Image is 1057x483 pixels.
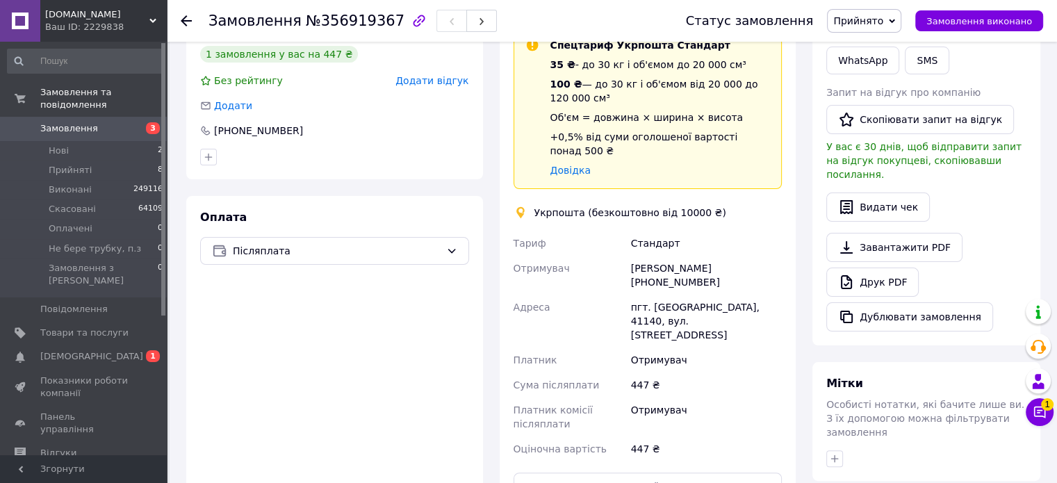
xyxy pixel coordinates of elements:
[550,77,771,105] div: — до 30 кг і об'ємом від 20 000 до 120 000 см³
[905,47,949,74] button: SMS
[826,193,930,222] button: Видати чек
[550,165,591,176] a: Довідка
[214,100,252,111] span: Додати
[826,141,1022,180] span: У вас є 30 днів, щоб відправити запит на відгук покупцеві, скопіювавши посилання.
[158,164,163,177] span: 8
[146,122,160,134] span: 3
[514,404,593,429] span: Платник комісії післяплати
[40,303,108,316] span: Повідомлення
[550,79,582,90] span: 100 ₴
[915,10,1043,31] button: Замовлення виконано
[628,398,785,436] div: Отримувач
[926,16,1032,26] span: Замовлення виконано
[49,164,92,177] span: Прийняті
[146,350,160,362] span: 1
[181,14,192,28] div: Повернутися назад
[138,203,163,215] span: 64109
[826,87,981,98] span: Запит на відгук про компанію
[158,222,163,235] span: 0
[628,231,785,256] div: Стандарт
[208,13,302,29] span: Замовлення
[826,399,1024,438] span: Особисті нотатки, які бачите лише ви. З їх допомогою можна фільтрувати замовлення
[514,238,546,249] span: Тариф
[826,47,899,74] a: WhatsApp
[826,302,993,331] button: Дублювати замовлення
[628,347,785,373] div: Отримувач
[133,183,163,196] span: 249116
[49,222,92,235] span: Оплачені
[158,243,163,255] span: 0
[49,203,96,215] span: Скасовані
[826,377,863,390] span: Мітки
[40,350,143,363] span: [DEMOGRAPHIC_DATA]
[49,262,158,287] span: Замовлення з [PERSON_NAME]
[49,243,141,255] span: Не бере трубку, п.з
[1026,398,1054,426] button: Чат з покупцем1
[40,122,98,135] span: Замовлення
[550,130,771,158] div: +0,5% від суми оголошеної вартості понад 500 ₴
[40,375,129,400] span: Показники роботи компанії
[45,21,167,33] div: Ваш ID: 2229838
[49,183,92,196] span: Виконані
[306,13,404,29] span: №356919367
[514,302,550,313] span: Адреса
[686,14,814,28] div: Статус замовлення
[40,86,167,111] span: Замовлення та повідомлення
[514,443,607,455] span: Оціночна вартість
[550,40,730,51] span: Спецтариф Укрпошта Стандарт
[531,206,730,220] div: Укрпошта (безкоштовно від 10000 ₴)
[213,124,304,138] div: [PHONE_NUMBER]
[628,295,785,347] div: пгт. [GEOGRAPHIC_DATA], 41140, вул. [STREET_ADDRESS]
[40,411,129,436] span: Панель управління
[550,59,575,70] span: 35 ₴
[628,373,785,398] div: 447 ₴
[158,145,163,157] span: 2
[833,15,883,26] span: Прийнято
[7,49,164,74] input: Пошук
[514,354,557,366] span: Платник
[40,447,76,459] span: Відгуки
[826,105,1014,134] button: Скопіювати запит на відгук
[395,75,468,86] span: Додати відгук
[1041,398,1054,411] span: 1
[49,145,69,157] span: Нові
[214,75,283,86] span: Без рейтингу
[826,268,919,297] a: Друк PDF
[40,327,129,339] span: Товари та послуги
[628,436,785,461] div: 447 ₴
[45,8,149,21] span: Mobileparts.com.ua
[550,110,771,124] div: Об'єм = довжина × ширина × висота
[200,46,358,63] div: 1 замовлення у вас на 447 ₴
[514,379,600,391] span: Сума післяплати
[514,263,570,274] span: Отримувач
[628,256,785,295] div: [PERSON_NAME] [PHONE_NUMBER]
[233,243,441,259] span: Післяплата
[826,233,962,262] a: Завантажити PDF
[200,211,247,224] span: Оплата
[550,58,771,72] div: - до 30 кг і об'ємом до 20 000 см³
[158,262,163,287] span: 0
